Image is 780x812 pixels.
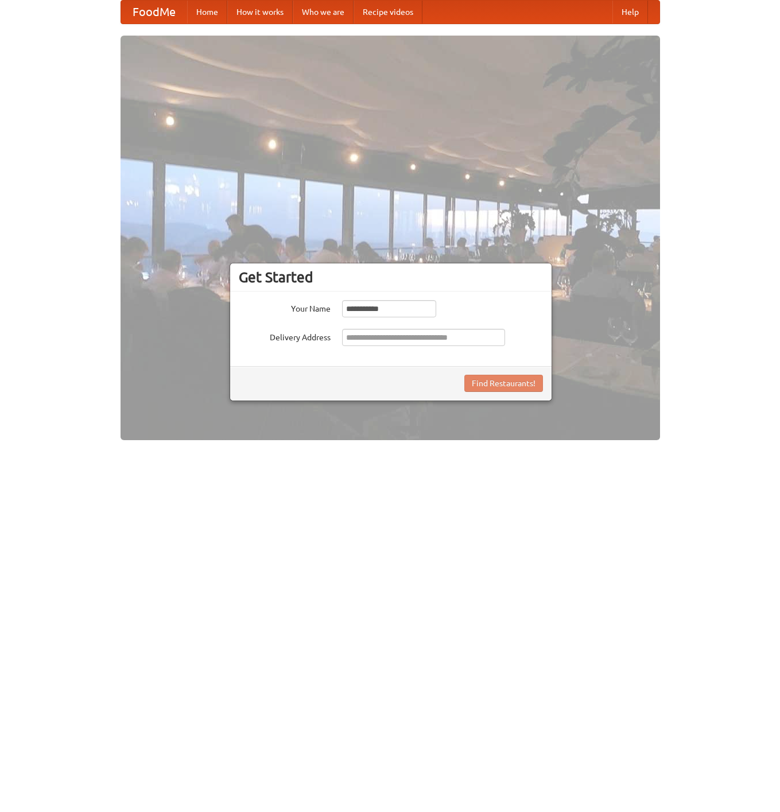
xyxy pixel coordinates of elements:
[121,1,187,24] a: FoodMe
[239,300,331,314] label: Your Name
[464,375,543,392] button: Find Restaurants!
[187,1,227,24] a: Home
[239,329,331,343] label: Delivery Address
[612,1,648,24] a: Help
[239,269,543,286] h3: Get Started
[293,1,354,24] a: Who we are
[354,1,422,24] a: Recipe videos
[227,1,293,24] a: How it works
